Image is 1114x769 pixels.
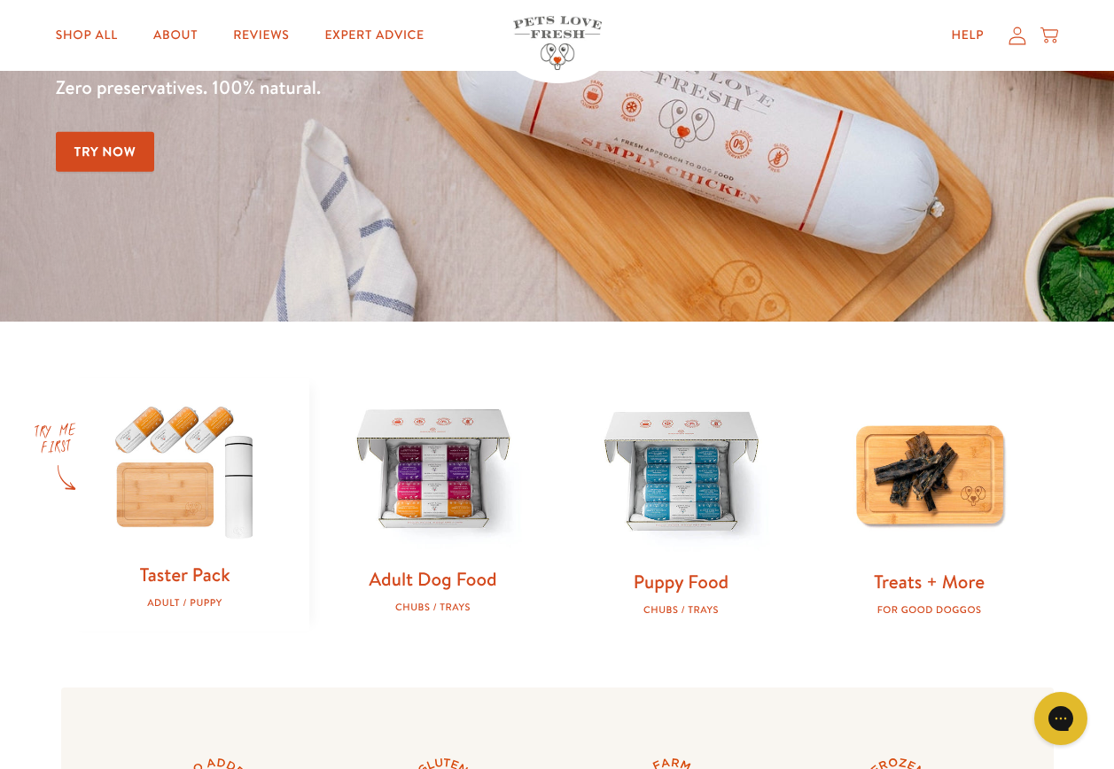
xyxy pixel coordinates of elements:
div: Adult / Puppy [90,597,281,609]
p: Zero preservatives. 100% natural. [56,72,724,104]
a: Expert Advice [311,18,439,53]
a: Reviews [219,18,303,53]
div: Chubs / Trays [586,604,777,616]
a: Taster Pack [139,562,230,587]
div: Chubs / Trays [338,602,529,613]
a: About [139,18,212,53]
a: Treats + More [874,569,985,594]
a: Shop All [42,18,132,53]
iframe: Gorgias live chat messenger [1025,686,1096,751]
a: Puppy Food [634,569,728,594]
a: Help [937,18,998,53]
a: Adult Dog Food [369,566,496,592]
a: Try Now [56,132,155,172]
div: For good doggos [834,604,1025,616]
img: Pets Love Fresh [513,16,602,70]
